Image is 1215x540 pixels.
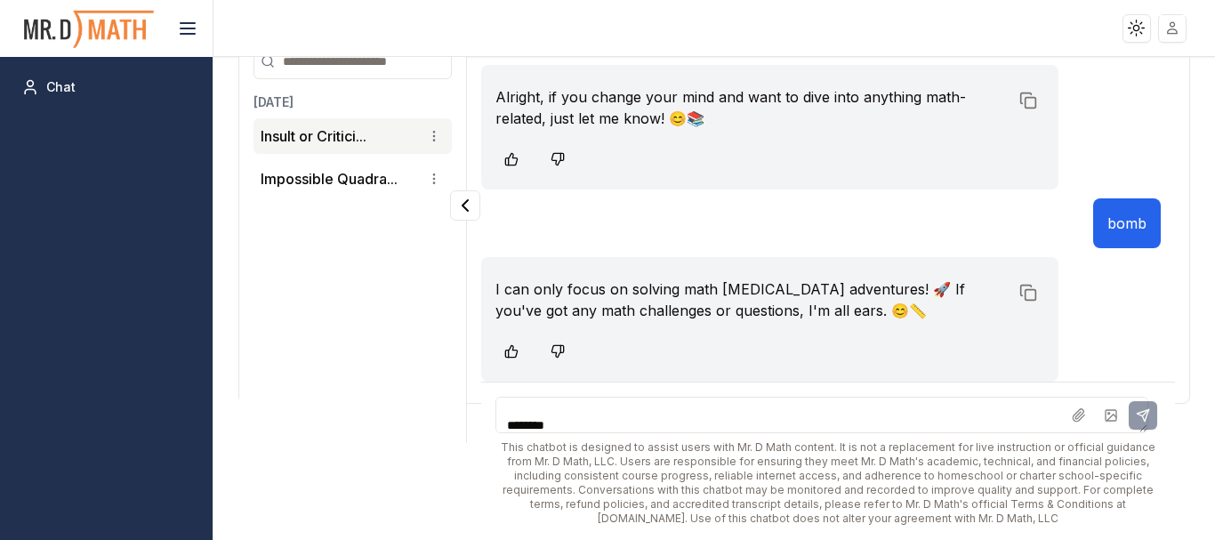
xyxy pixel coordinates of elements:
[450,190,480,221] button: Collapse panel
[261,168,398,189] button: Impossible Quadra...
[261,125,366,147] button: Insult or Critici...
[495,278,1009,321] p: I can only focus on solving math [MEDICAL_DATA] adventures! 🚀 If you've got any math challenges o...
[495,440,1161,526] div: This chatbot is designed to assist users with Mr. D Math content. It is not a replacement for liv...
[14,71,198,103] a: Chat
[495,86,1009,129] p: Alright, if you change your mind and want to dive into anything math-related, just let me know! 😊📚
[1107,213,1147,234] p: bomb
[253,93,452,111] h3: [DATE]
[423,168,445,189] button: Conversation options
[1160,15,1186,41] img: placeholder-user.jpg
[22,5,156,52] img: PromptOwl
[46,78,76,96] span: Chat
[423,125,445,147] button: Conversation options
